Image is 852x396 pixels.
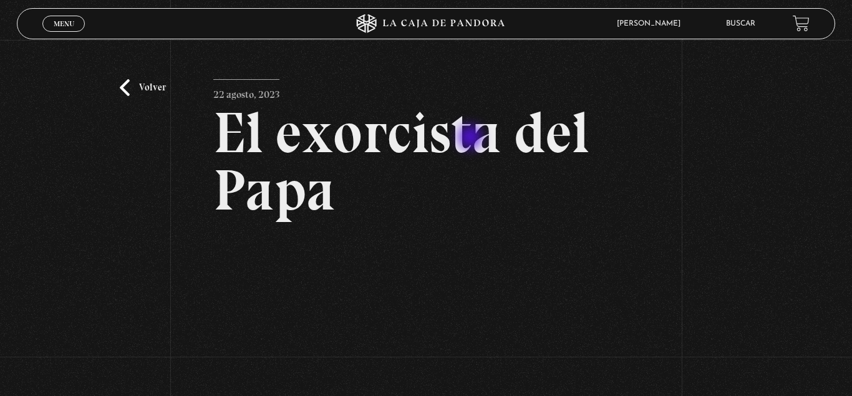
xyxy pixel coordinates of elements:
[120,79,166,96] a: Volver
[213,79,279,104] p: 22 agosto, 2023
[793,15,810,32] a: View your shopping cart
[49,30,79,39] span: Cerrar
[213,104,639,219] h2: El exorcista del Papa
[726,20,755,27] a: Buscar
[611,20,693,27] span: [PERSON_NAME]
[54,20,74,27] span: Menu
